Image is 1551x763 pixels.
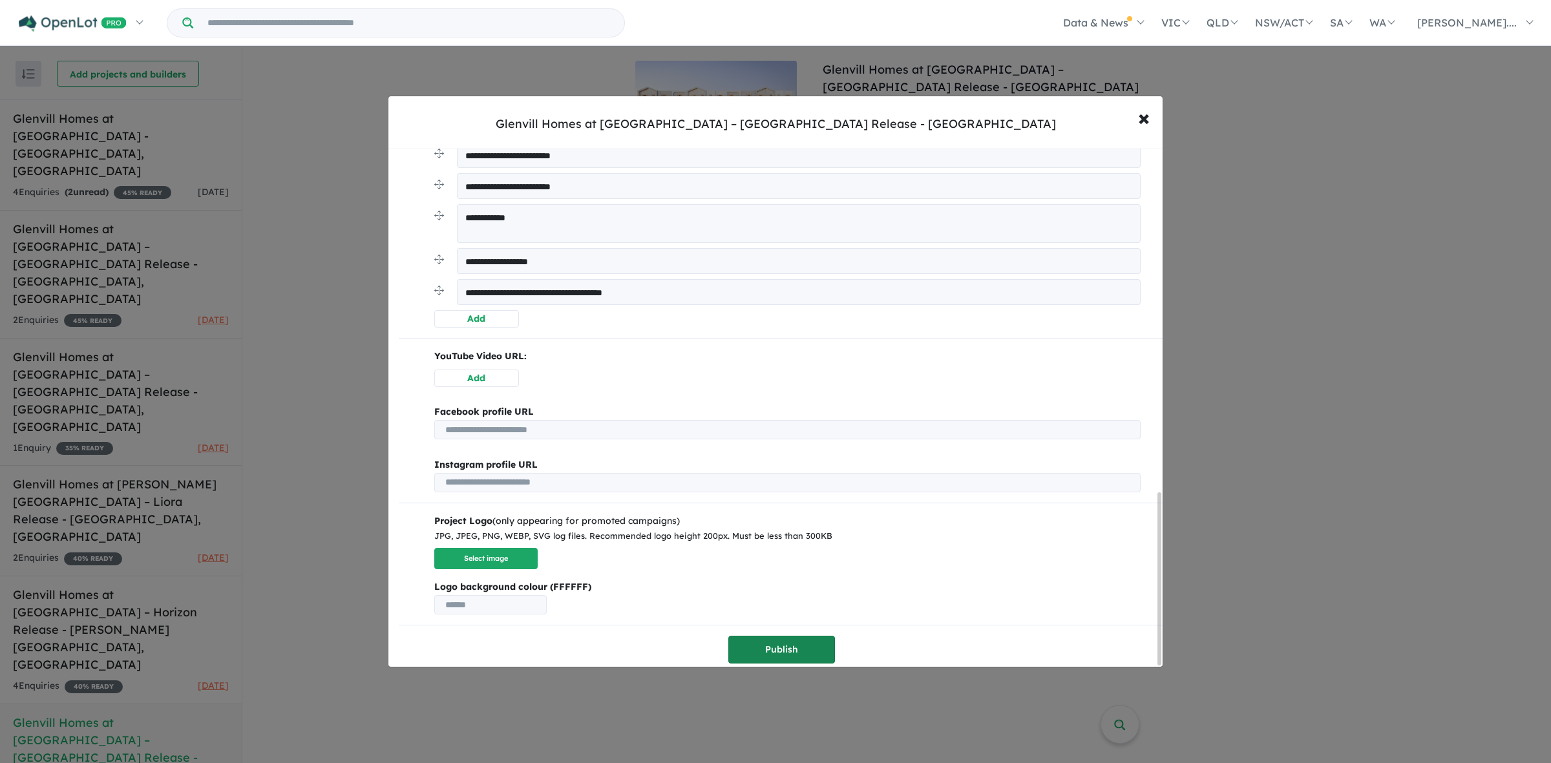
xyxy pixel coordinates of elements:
[728,636,835,664] button: Publish
[496,116,1056,132] div: Glenvill Homes at [GEOGRAPHIC_DATA] – [GEOGRAPHIC_DATA] Release - [GEOGRAPHIC_DATA]
[434,548,538,569] button: Select image
[434,255,444,264] img: drag.svg
[1417,16,1517,29] span: [PERSON_NAME]....
[434,286,444,295] img: drag.svg
[196,9,622,37] input: Try estate name, suburb, builder or developer
[434,515,492,527] b: Project Logo
[434,349,1141,364] p: YouTube Video URL:
[1138,103,1150,131] span: ×
[434,580,1141,595] b: Logo background colour (FFFFFF)
[434,529,1141,543] div: JPG, JPEG, PNG, WEBP, SVG log files. Recommended logo height 200px. Must be less than 300KB
[434,180,444,189] img: drag.svg
[434,149,444,158] img: drag.svg
[434,370,519,387] button: Add
[434,514,1141,529] div: (only appearing for promoted campaigns)
[434,310,519,328] button: Add
[19,16,127,32] img: Openlot PRO Logo White
[434,459,538,470] b: Instagram profile URL
[434,406,534,417] b: Facebook profile URL
[434,211,444,220] img: drag.svg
